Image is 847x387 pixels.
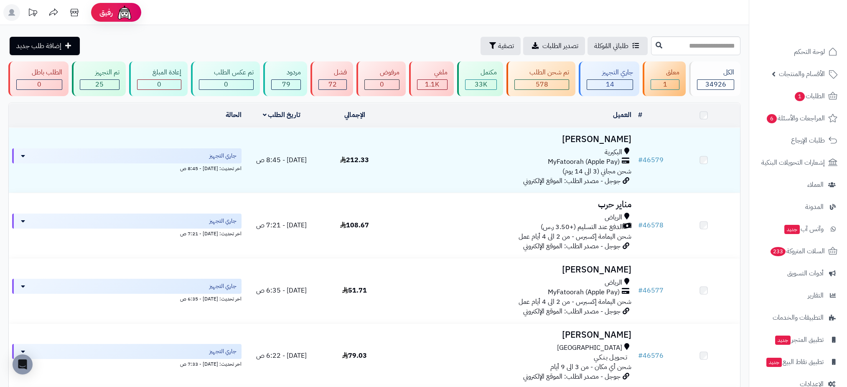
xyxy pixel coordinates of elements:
span: 34926 [705,79,726,89]
a: تم شحن الطلب 578 [505,61,577,96]
div: جاري التجهيز [587,68,633,77]
span: الدفع عند التسليم (+3.50 ر.س) [541,222,623,232]
span: تطبيق نقاط البيع [766,356,824,368]
span: 33K [475,79,487,89]
span: 1 [794,92,805,102]
span: [DATE] - 8:45 ص [256,155,307,165]
a: المراجعات والأسئلة6 [754,108,842,128]
div: مرفوض [364,68,399,77]
div: مكتمل [465,68,497,77]
span: جاري التجهيز [209,347,237,356]
div: 1139 [417,80,447,89]
span: شحن مجاني (3 الى 14 يوم) [562,166,631,176]
span: تصدير الطلبات [542,41,578,51]
div: Open Intercom Messenger [13,354,33,374]
span: 108.67 [340,220,369,230]
a: طلبات الإرجاع [754,130,842,150]
a: لوحة التحكم [754,42,842,62]
span: # [638,155,643,165]
a: إشعارات التحويلات البنكية [754,153,842,173]
span: لوحة التحكم [794,46,825,58]
span: [DATE] - 6:35 ص [256,285,307,295]
span: جوجل - مصدر الطلب: الموقع الإلكتروني [523,241,621,251]
a: تحديثات المنصة [22,4,43,23]
span: 1.1K [425,79,439,89]
span: تـحـويـل بـنـكـي [594,353,627,362]
span: 14 [606,79,614,89]
span: الأقسام والمنتجات [779,68,825,80]
div: معلق [651,68,679,77]
span: [DATE] - 7:21 ص [256,220,307,230]
a: فشل 72 [309,61,355,96]
a: تاريخ الطلب [263,110,301,120]
a: ملغي 1.1K [407,61,455,96]
span: جوجل - مصدر الطلب: الموقع الإلكتروني [523,372,621,382]
span: إشعارات التحويلات البنكية [761,157,825,168]
a: التقارير [754,285,842,306]
div: تم شحن الطلب [514,68,570,77]
span: أدوات التسويق [787,267,824,279]
span: 0 [37,79,41,89]
span: 233 [770,247,786,257]
a: تم التجهيز 25 [70,61,127,96]
span: التطبيقات والخدمات [773,312,824,323]
div: الكل [697,68,734,77]
span: 25 [95,79,104,89]
a: مردود 79 [262,61,309,96]
a: إعادة المبلغ 0 [127,61,189,96]
div: 79 [272,80,300,89]
span: الرياض [605,278,622,288]
div: تم التجهيز [80,68,120,77]
a: جاري التجهيز 14 [577,61,641,96]
a: الإجمالي [344,110,365,120]
span: شحن اليمامة إكسبرس - من 2 الى 4 أيام عمل [519,232,631,242]
span: المراجعات والأسئلة [766,112,825,124]
a: السلات المتروكة233 [754,241,842,261]
a: # [638,110,642,120]
div: 14 [587,80,633,89]
a: تصدير الطلبات [523,37,585,55]
div: 0 [137,80,181,89]
div: 72 [319,80,346,89]
span: جوجل - مصدر الطلب: الموقع الإلكتروني [523,176,621,186]
a: وآتس آبجديد [754,219,842,239]
a: العملاء [754,175,842,195]
div: اخر تحديث: [DATE] - 8:45 ص [12,163,242,172]
span: التقارير [808,290,824,301]
a: الكل34926 [687,61,742,96]
span: 212.33 [340,155,369,165]
span: [DATE] - 6:22 ص [256,351,307,361]
div: 0 [199,80,254,89]
div: 0 [17,80,62,89]
a: الحالة [226,110,242,120]
div: تم عكس الطلب [199,68,254,77]
span: الرياض [605,213,622,222]
a: معلق 1 [641,61,687,96]
a: العميل [613,110,631,120]
div: إعادة المبلغ [137,68,181,77]
span: تطبيق المتجر [774,334,824,346]
a: #46577 [638,285,664,295]
a: #46578 [638,220,664,230]
span: 0 [224,79,228,89]
span: جديد [766,358,782,367]
span: جوجل - مصدر الطلب: الموقع الإلكتروني [523,306,621,316]
a: تم عكس الطلب 0 [189,61,262,96]
div: 25 [80,80,119,89]
a: مكتمل 33K [455,61,505,96]
span: شحن اليمامة إكسبرس - من 2 الى 4 أيام عمل [519,297,631,307]
span: العملاء [807,179,824,191]
span: # [638,285,643,295]
span: تصفية [498,41,514,51]
a: الطلب باطل 0 [7,61,70,96]
a: #46579 [638,155,664,165]
a: أدوات التسويق [754,263,842,283]
a: مرفوض 0 [355,61,407,96]
a: تطبيق نقاط البيعجديد [754,352,842,372]
span: 72 [328,79,337,89]
div: مردود [271,68,301,77]
button: تصفية [481,37,521,55]
span: جاري التجهيز [209,282,237,290]
span: 79.03 [342,351,367,361]
span: # [638,220,643,230]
